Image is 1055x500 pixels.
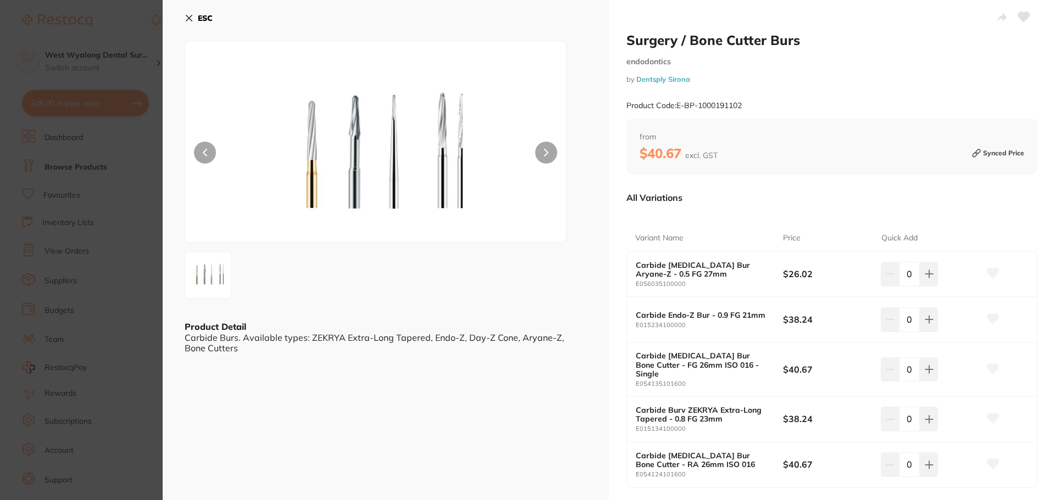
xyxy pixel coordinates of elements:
small: E054135101600 [636,380,783,387]
img: cnMuanBn [188,255,228,295]
span: excl. GST [685,150,718,160]
span: from [640,132,1024,143]
button: ESC [185,9,213,27]
b: Carbide Burv ZEKRYA Extra-Long Tapered - 0.8 FG 23mm [636,406,768,423]
div: Carbide Burs. Available types: ZEKRYA Extra-Long Tapered, Endo-Z, Day-Z Cone, Aryane-Z, Bone Cutters [185,333,587,353]
b: $40.67 [783,363,871,375]
a: Dentsply Sirona [636,75,690,83]
small: Product Code: E-BP-1000191102 [626,101,742,110]
small: by [626,75,1037,83]
b: Carbide [MEDICAL_DATA] Bur Bone Cutter - FG 26mm ISO 016 - Single [636,351,768,378]
b: $26.02 [783,268,871,280]
b: Carbide [MEDICAL_DATA] Bur Bone Cutter - RA 26mm ISO 016 [636,451,768,469]
small: E015134100000 [636,425,783,432]
b: Carbide Endo-Z Bur - 0.9 FG 21mm [636,311,768,319]
b: Carbide [MEDICAL_DATA] Bur Aryane-Z - 0.5 FG 27mm [636,261,768,278]
b: $38.24 [783,313,871,325]
img: cnMuanBn [262,69,490,242]
p: All Variations [626,192,682,203]
p: Quick Add [881,233,918,244]
b: $38.24 [783,413,871,425]
small: endodontics [626,57,1037,66]
small: Synced Price [972,145,1024,161]
b: Product Detail [185,321,246,332]
small: E015234100000 [636,322,783,329]
small: E054124101600 [636,471,783,478]
small: E056035100000 [636,280,783,288]
b: $40.67 [640,145,718,161]
b: $40.67 [783,458,871,470]
h2: Surgery / Bone Cutter Burs [626,32,1037,48]
p: Price [783,233,801,244]
p: Variant Name [635,233,684,244]
b: ESC [198,13,213,23]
